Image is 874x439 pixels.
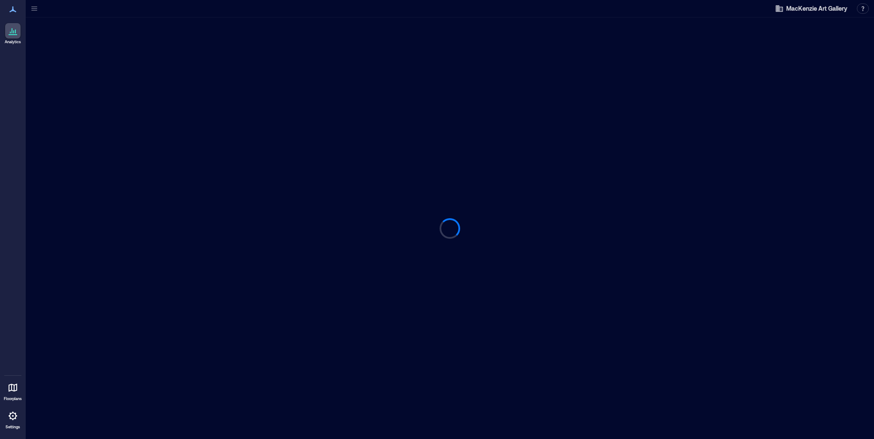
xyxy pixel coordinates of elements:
[5,39,21,44] p: Analytics
[786,4,847,13] span: MacKenzie Art Gallery
[1,377,24,404] a: Floorplans
[6,424,20,430] p: Settings
[4,396,22,401] p: Floorplans
[772,2,850,15] button: MacKenzie Art Gallery
[2,21,24,47] a: Analytics
[3,406,23,432] a: Settings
